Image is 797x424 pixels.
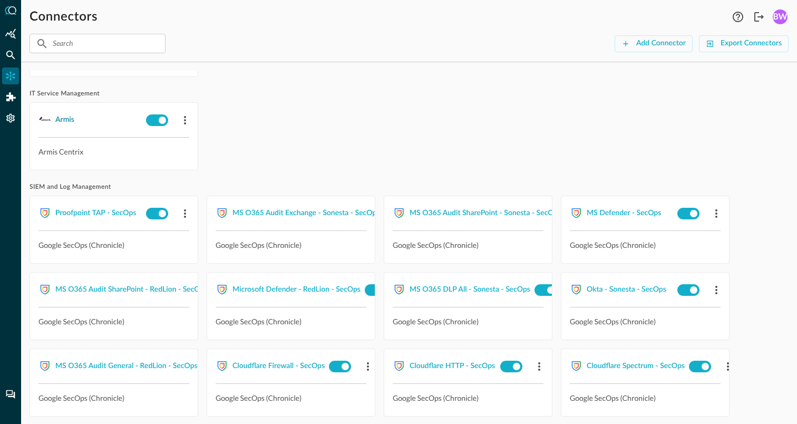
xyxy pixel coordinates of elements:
[730,8,746,25] button: Help
[55,205,136,221] button: Proofpoint TAP - SecOps
[30,8,98,25] h1: Connectors
[410,360,495,373] div: Cloudflare HTTP - SecOps
[38,239,189,250] p: Google SecOps (Chronicle)
[55,111,74,128] button: Armis
[232,358,325,374] button: Cloudflare Firewall - SecOps
[410,283,530,296] div: MS O365 DLP All - Sonesta - SecOps
[699,35,789,52] button: Export Connectors
[2,68,19,84] div: Connectors
[2,110,19,127] div: Settings
[38,207,51,219] img: GoogleSecOps.svg
[38,360,51,372] img: GoogleSecOps.svg
[38,392,189,403] p: Google SecOps (Chronicle)
[410,207,561,220] div: MS O365 Audit SharePoint - Sonesta - SecOps
[2,46,19,63] div: Federated Search
[55,281,207,298] button: MS O365 Audit SharePoint - RedLion - SecOps
[216,392,366,403] p: Google SecOps (Chronicle)
[570,360,582,372] img: GoogleSecOps.svg
[393,207,405,219] img: GoogleSecOps.svg
[570,316,721,327] p: Google SecOps (Chronicle)
[30,90,789,98] span: IT Service Management
[216,207,228,219] img: GoogleSecOps.svg
[570,239,721,250] p: Google SecOps (Chronicle)
[721,37,782,50] div: Export Connectors
[2,25,19,42] div: Summary Insights
[38,146,189,157] p: Armis Centrix
[570,207,582,219] img: GoogleSecOps.svg
[587,207,661,220] div: MS Defender - SecOps
[232,360,325,373] div: Cloudflare Firewall - SecOps
[773,9,788,24] div: BW
[55,207,136,220] div: Proofpoint TAP - SecOps
[55,360,198,373] div: MS O365 Audit General - RedLion - SecOps
[2,386,19,403] div: Chat
[570,392,721,403] p: Google SecOps (Chronicle)
[232,283,361,296] div: Microsoft Defender - RedLion - SecOps
[55,358,198,374] button: MS O365 Audit General - RedLion - SecOps
[410,205,561,221] button: MS O365 Audit SharePoint - Sonesta - SecOps
[55,283,207,296] div: MS O365 Audit SharePoint - RedLion - SecOps
[615,35,693,52] button: Add Connector
[393,316,543,327] p: Google SecOps (Chronicle)
[216,239,366,250] p: Google SecOps (Chronicle)
[751,8,767,25] button: Logout
[393,239,543,250] p: Google SecOps (Chronicle)
[30,183,789,191] span: SIEM and Log Management
[216,316,366,327] p: Google SecOps (Chronicle)
[587,358,685,374] button: Cloudflare Spectrum - SecOps
[232,207,380,220] div: MS O365 Audit Exchange - Sonesta - SecOps
[587,281,666,298] button: Okta - Sonesta - SecOps
[216,360,228,372] img: GoogleSecOps.svg
[636,37,686,50] div: Add Connector
[410,358,495,374] button: Cloudflare HTTP - SecOps
[393,283,405,296] img: GoogleSecOps.svg
[38,316,189,327] p: Google SecOps (Chronicle)
[570,283,582,296] img: GoogleSecOps.svg
[393,392,543,403] p: Google SecOps (Chronicle)
[393,360,405,372] img: GoogleSecOps.svg
[38,113,51,126] img: Armis.svg
[587,205,661,221] button: MS Defender - SecOps
[232,205,380,221] button: MS O365 Audit Exchange - Sonesta - SecOps
[3,89,20,105] div: Addons
[53,34,141,53] input: Search
[587,360,685,373] div: Cloudflare Spectrum - SecOps
[216,283,228,296] img: GoogleSecOps.svg
[587,283,666,296] div: Okta - Sonesta - SecOps
[232,281,361,298] button: Microsoft Defender - RedLion - SecOps
[55,113,74,127] div: Armis
[410,281,530,298] button: MS O365 DLP All - Sonesta - SecOps
[38,283,51,296] img: GoogleSecOps.svg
